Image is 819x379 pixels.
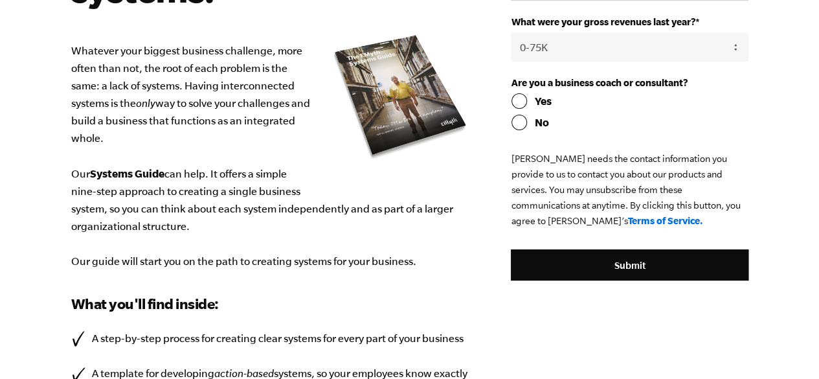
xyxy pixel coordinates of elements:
[90,167,164,179] b: Systems Guide
[71,293,473,314] h3: What you'll find inside:
[754,317,819,379] iframe: Chat Widget
[71,42,473,270] p: Whatever your biggest business challenge, more often than not, the root of each problem is the sa...
[330,30,472,163] img: e-myth systems guide organize your business
[627,215,702,226] a: Terms of Service.
[136,97,155,109] i: only
[511,16,695,27] span: What were your gross revenues last year?
[511,77,687,88] span: Are you a business coach or consultant?
[214,367,274,379] i: action-based
[71,330,473,347] li: A step-by-step process for creating clear systems for every part of your business
[511,151,748,229] p: [PERSON_NAME] needs the contact information you provide to us to contact you about our products a...
[511,249,748,281] input: Submit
